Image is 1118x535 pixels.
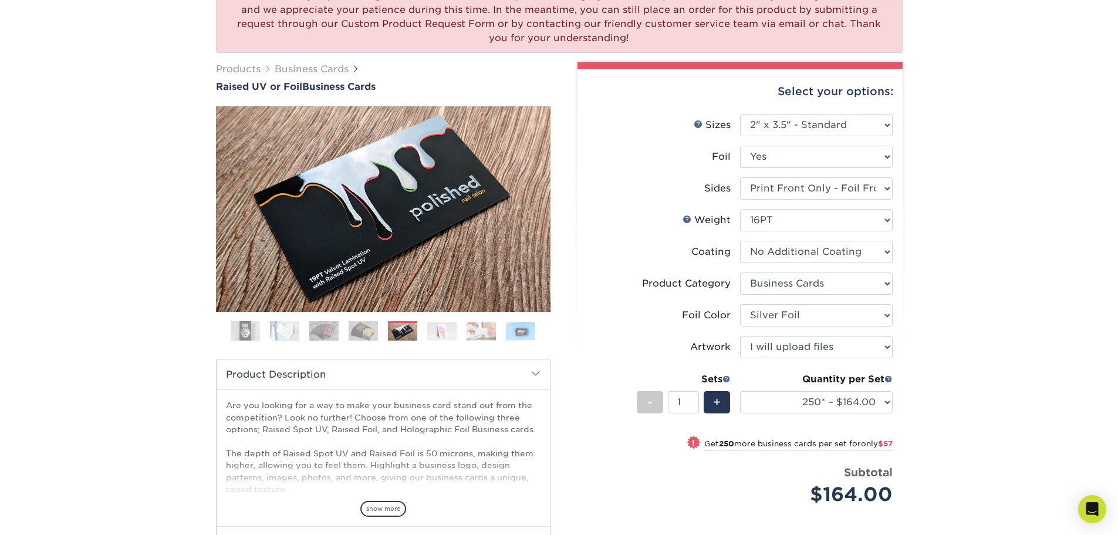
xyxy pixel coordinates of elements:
img: Business Cards 07 [467,322,496,340]
div: Quantity per Set [740,372,893,386]
img: Business Cards 08 [506,322,535,340]
img: Business Cards 06 [427,322,457,340]
div: Artwork [690,340,731,354]
div: Sizes [694,118,731,132]
img: Business Cards 02 [270,321,299,341]
div: Coating [691,245,731,259]
h1: Business Cards [216,81,550,92]
span: $57 [878,439,893,448]
img: Business Cards 03 [309,321,339,341]
a: Business Cards [275,63,349,75]
div: Sets [637,372,731,386]
a: Products [216,63,261,75]
span: ! [692,437,695,449]
div: Open Intercom Messenger [1078,495,1106,523]
img: Business Cards 04 [349,321,378,341]
strong: Subtotal [844,466,893,479]
div: Select your options: [587,69,893,114]
img: Raised UV or Foil 05 [216,106,550,312]
span: - [647,393,653,411]
span: only [861,439,893,448]
div: Foil [712,150,731,164]
a: Raised UV or FoilBusiness Cards [216,81,550,92]
div: Product Category [642,277,731,291]
strong: 250 [719,439,734,448]
div: $164.00 [749,480,893,509]
img: Business Cards 05 [388,323,417,341]
img: Business Cards 01 [231,317,260,346]
h2: Product Description [217,359,550,389]
div: Weight [683,213,731,227]
div: Foil Color [682,308,731,322]
span: Raised UV or Foil [216,81,302,92]
div: Sides [704,181,731,196]
small: Get more business cards per set for [704,439,893,451]
span: + [713,393,721,411]
span: show more [360,501,406,517]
